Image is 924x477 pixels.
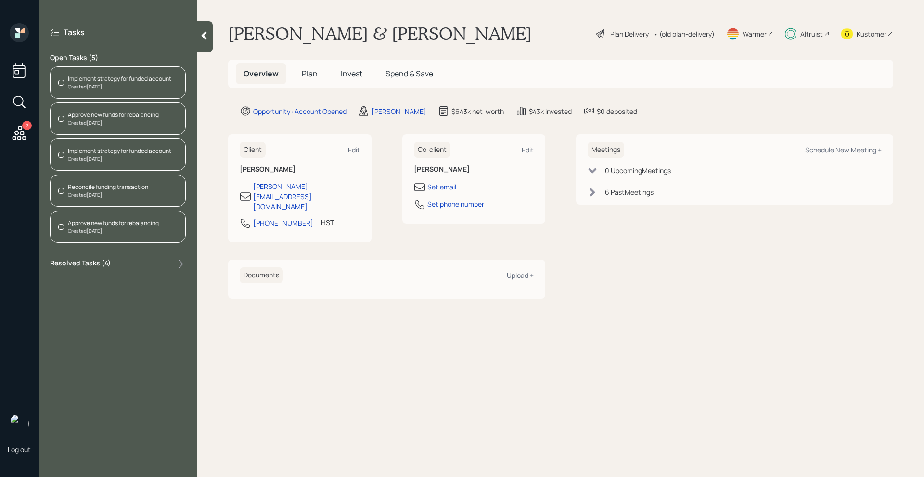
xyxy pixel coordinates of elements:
[68,147,171,155] div: Implement strategy for funded account
[68,191,148,199] div: Created [DATE]
[800,29,823,39] div: Altruist
[610,29,649,39] div: Plan Delivery
[240,165,360,174] h6: [PERSON_NAME]
[228,23,532,44] h1: [PERSON_NAME] & [PERSON_NAME]
[68,83,171,90] div: Created [DATE]
[68,227,159,235] div: Created [DATE]
[253,106,346,116] div: Opportunity · Account Opened
[605,165,671,176] div: 0 Upcoming Meeting s
[522,145,534,154] div: Edit
[68,219,159,227] div: Approve new funds for rebalancing
[50,53,186,63] label: Open Tasks ( 5 )
[68,75,171,83] div: Implement strategy for funded account
[321,217,334,227] div: HST
[244,68,279,79] span: Overview
[50,258,111,270] label: Resolved Tasks ( 4 )
[414,142,450,158] h6: Co-client
[857,29,886,39] div: Kustomer
[240,142,266,158] h6: Client
[64,27,85,38] label: Tasks
[385,68,433,79] span: Spend & Save
[253,218,313,228] div: [PHONE_NUMBER]
[605,187,654,197] div: 6 Past Meeting s
[654,29,715,39] div: • (old plan-delivery)
[253,181,360,212] div: [PERSON_NAME][EMAIL_ADDRESS][DOMAIN_NAME]
[507,271,534,280] div: Upload +
[68,183,148,191] div: Reconcile funding transaction
[341,68,362,79] span: Invest
[240,267,283,283] h6: Documents
[10,414,29,433] img: michael-russo-headshot.png
[68,119,159,126] div: Created [DATE]
[805,145,882,154] div: Schedule New Meeting +
[597,106,637,116] div: $0 deposited
[743,29,767,39] div: Warmer
[302,68,318,79] span: Plan
[8,445,31,454] div: Log out
[451,106,504,116] div: $643k net-worth
[427,199,484,209] div: Set phone number
[588,142,624,158] h6: Meetings
[22,121,32,130] div: 7
[68,155,171,163] div: Created [DATE]
[68,111,159,119] div: Approve new funds for rebalancing
[372,106,426,116] div: [PERSON_NAME]
[414,165,534,174] h6: [PERSON_NAME]
[529,106,572,116] div: $43k invested
[427,182,456,192] div: Set email
[348,145,360,154] div: Edit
